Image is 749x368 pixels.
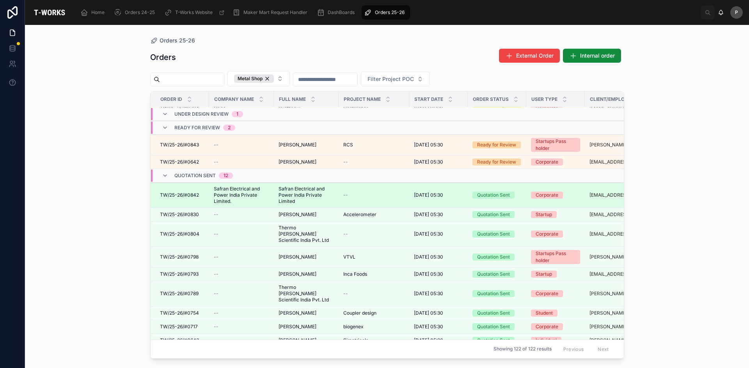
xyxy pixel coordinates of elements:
[531,310,580,317] a: Student
[414,231,443,237] span: [DATE] 05:30
[589,310,659,316] a: [PERSON_NAME][EMAIL_ADDRESS][PERSON_NAME][DOMAIN_NAME]
[230,5,313,19] a: Maker Mart Request Handler
[279,337,316,343] span: [PERSON_NAME]
[589,231,659,237] a: [EMAIL_ADDRESS][DOMAIN_NAME]
[214,254,269,260] a: --
[477,231,510,238] div: Quotation Sent
[160,291,199,297] span: TW/25-26/#0789
[160,159,199,165] span: TW/25-26/#0642
[214,291,218,297] span: --
[214,231,218,237] span: --
[78,5,110,19] a: Home
[160,337,199,343] span: TW/25-26/#0643
[472,158,522,166] a: Ready for Review
[343,142,353,148] span: RCS
[234,74,274,83] div: Metal Shop
[343,310,405,316] a: Coupler design
[343,271,367,277] span: Inca Foods
[160,337,204,343] a: TW/25-26/#0643
[160,159,204,165] a: TW/25-26/#0642
[343,142,405,148] a: RCS
[589,337,659,343] a: [PERSON_NAME][EMAIL_ADDRESS][DOMAIN_NAME]
[214,337,269,343] a: --
[160,231,199,237] span: TW/25-26/#0804
[224,173,228,179] div: 12
[343,310,376,316] span: Coupler design
[472,141,522,148] a: Ready for Review
[536,158,558,166] div: Corporate
[279,337,334,343] a: [PERSON_NAME]
[125,9,155,16] span: Orders 24-25
[589,211,659,218] a: [EMAIL_ADDRESS][DOMAIN_NAME]
[343,192,405,198] a: --
[414,310,463,316] a: [DATE] 05:30
[343,159,348,165] span: --
[160,211,199,218] span: TW/25-26/#0830
[477,192,510,199] div: Quotation Sent
[112,5,160,19] a: Orders 24-25
[214,142,218,148] span: --
[536,231,558,238] div: Corporate
[589,271,659,277] a: [EMAIL_ADDRESS][DOMAIN_NAME]
[531,211,580,218] a: Startup
[531,192,580,199] a: Corporate
[328,9,355,16] span: DashBoards
[589,254,659,260] a: [PERSON_NAME][EMAIL_ADDRESS][DOMAIN_NAME]
[279,186,334,204] span: Safran Electrical and Power India Private Limited
[361,72,430,86] button: Select Button
[414,192,463,198] a: [DATE] 05:30
[531,96,557,102] span: User Type
[414,291,443,297] span: [DATE] 05:30
[343,291,405,297] a: --
[160,291,204,297] a: TW/25-26/#0789
[160,254,204,260] a: TW/25-26/#0798
[414,291,463,297] a: [DATE] 05:30
[160,192,204,198] a: TW/25-26/#0842
[214,310,218,316] span: --
[536,250,575,264] div: Startups Pass holder
[214,271,218,277] span: --
[343,211,405,218] a: Accelerometer
[160,211,204,218] a: TW/25-26/#0830
[590,96,649,102] span: Client/Employee Email
[160,310,199,316] span: TW/25-26/#0754
[589,142,659,148] a: [PERSON_NAME][EMAIL_ADDRESS][DOMAIN_NAME]
[536,271,552,278] div: Startup
[214,142,269,148] a: --
[160,231,204,237] a: TW/25-26/#0804
[227,71,290,86] button: Select Button
[362,5,410,19] a: Orders 25-26
[472,310,522,317] a: Quotation Sent
[414,254,463,260] a: [DATE] 05:30
[279,271,316,277] span: [PERSON_NAME]
[343,254,405,260] a: VTVL
[477,141,516,148] div: Ready for Review
[493,346,552,352] span: Showing 122 of 122 results
[414,96,443,102] span: Start Date
[214,324,269,330] a: --
[589,324,659,330] a: [PERSON_NAME][EMAIL_ADDRESS][PERSON_NAME][DOMAIN_NAME]
[531,271,580,278] a: Startup
[472,271,522,278] a: Quotation Sent
[531,290,580,297] a: Corporate
[589,291,659,297] a: [PERSON_NAME][EMAIL_ADDRESS][PERSON_NAME][DOMAIN_NAME]
[414,159,443,165] span: [DATE] 05:30
[414,324,443,330] span: [DATE] 05:30
[214,271,269,277] a: --
[472,337,522,344] a: Quotation Sent
[531,231,580,238] a: Corporate
[536,337,557,344] div: Individual
[536,138,575,152] div: Startups Pass holder
[214,96,254,102] span: Company Name
[536,211,552,218] div: Startup
[343,271,405,277] a: Inca Foods
[414,142,463,148] a: [DATE] 05:30
[516,52,554,60] span: External Order
[477,211,510,218] div: Quotation Sent
[174,111,229,117] span: Under Design Review
[279,225,334,243] a: Thermo [PERSON_NAME] Scientific India Pvt. Ltd
[91,9,105,16] span: Home
[344,96,381,102] span: Project Name
[160,37,195,44] span: Orders 25-26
